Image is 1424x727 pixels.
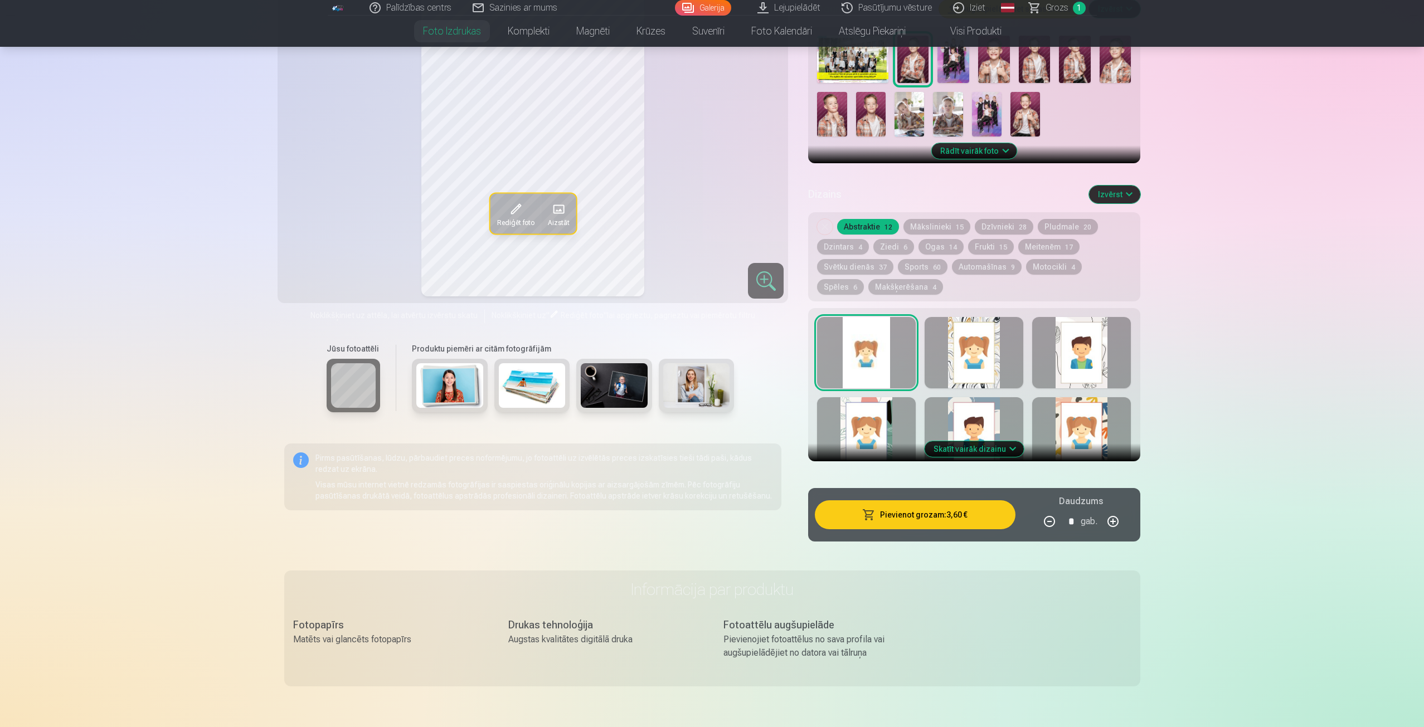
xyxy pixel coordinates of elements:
h6: Produktu piemēri ar citām fotogrāfijām [407,343,738,354]
div: Fotopapīrs [293,617,486,633]
span: 4 [858,243,862,251]
a: Suvenīri [679,16,738,47]
span: 12 [884,223,892,231]
div: Matēts vai glancēts fotopapīrs [293,633,486,646]
a: Visi produkti [919,16,1015,47]
button: Makšķerēšana4 [868,279,943,295]
span: 9 [1011,264,1015,271]
h5: Dizains [808,187,1080,202]
p: Pirms pasūtīšanas, lūdzu, pārbaudiet preces noformējumu, jo fotoattēli uz izvēlētās preces izskat... [315,452,773,475]
span: 60 [933,264,941,271]
button: Pievienot grozam:3,60 € [815,500,1015,529]
span: 4 [1071,264,1075,271]
a: Komplekti [494,16,563,47]
div: Augstas kvalitātes digitālā druka [508,633,701,646]
h3: Informācija par produktu [293,579,1131,599]
button: Rādīt vairāk foto [931,143,1017,159]
div: Pievienojiet fotoattēlus no sava profila vai augšupielādējiet no datora vai tālruņa [723,633,916,660]
button: Sports60 [898,259,947,275]
span: 15 [956,223,964,231]
span: 28 [1019,223,1027,231]
span: 6 [903,243,907,251]
span: 1 [1073,2,1086,14]
button: Aizstāt [541,193,576,233]
button: Svētku dienās37 [817,259,893,275]
button: Frukti15 [968,239,1014,255]
a: Foto kalendāri [738,16,825,47]
span: Noklikšķiniet uz attēla, lai atvērtu izvērstu skatu [310,310,478,321]
span: Grozs [1046,1,1068,14]
span: 6 [853,284,857,291]
button: Mākslinieki15 [903,219,970,235]
button: Automašīnas9 [952,259,1022,275]
button: Dzīvnieki28 [975,219,1033,235]
span: lai apgrieztu, pagrieztu vai piemērotu filtru [607,311,755,320]
span: Rediģēt foto [561,311,604,320]
p: Visas mūsu internet vietnē redzamās fotogrāfijas ir saspiestas oriģinālu kopijas ar aizsargājošām... [315,479,773,501]
button: Skatīt vairāk dizainu [925,441,1024,457]
div: Fotoattēlu augšupielāde [723,617,916,633]
span: 15 [999,243,1007,251]
span: " [546,311,550,320]
button: Abstraktie12 [837,219,899,235]
span: 17 [1065,243,1073,251]
span: Rediģēt foto [497,218,534,227]
button: Rediģēt foto [490,193,541,233]
img: /fa1 [332,4,344,11]
span: 37 [879,264,887,271]
h6: Jūsu fotoattēli [327,343,380,354]
button: Ziedi6 [873,239,914,255]
a: Magnēti [563,16,623,47]
button: Meitenēm17 [1018,239,1080,255]
span: Noklikšķiniet uz [492,311,546,320]
button: Ogas14 [918,239,964,255]
button: Spēles6 [817,279,864,295]
span: 20 [1083,223,1091,231]
a: Atslēgu piekariņi [825,16,919,47]
a: Foto izdrukas [410,16,494,47]
span: " [604,311,607,320]
button: Dzintars4 [817,239,869,255]
button: Izvērst [1089,186,1140,203]
button: Pludmale20 [1038,219,1098,235]
span: Aizstāt [547,218,569,227]
span: 14 [949,243,957,251]
h5: Daudzums [1059,495,1103,508]
button: Motocikli4 [1026,259,1082,275]
span: 4 [932,284,936,291]
a: Krūzes [623,16,679,47]
div: gab. [1081,508,1097,535]
div: Drukas tehnoloģija [508,617,701,633]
